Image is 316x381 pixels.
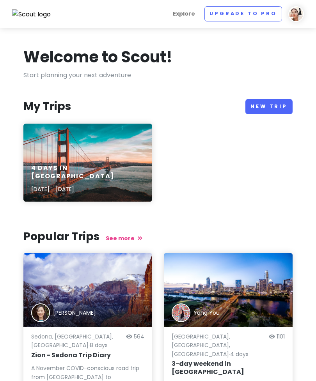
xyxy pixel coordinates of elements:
h6: Zion - Sedona Trip Diary [31,351,144,360]
h3: Popular Trips [23,230,293,244]
h3: My Trips [23,99,71,113]
a: See more [106,234,142,242]
a: New Trip [245,99,293,114]
h6: 4 Days in [GEOGRAPHIC_DATA] [31,164,144,181]
div: [PERSON_NAME] [53,308,96,317]
h1: Welcome to Scout! [23,47,172,67]
span: 1101 [277,333,285,340]
a: 4 Days in [GEOGRAPHIC_DATA][DATE] - [DATE] [23,124,152,202]
p: [GEOGRAPHIC_DATA], [GEOGRAPHIC_DATA], [GEOGRAPHIC_DATA] · 4 days [172,332,266,358]
a: Explore [170,6,198,21]
div: Yang You [194,308,220,317]
span: 564 [134,333,144,340]
p: Start planning your next adventure [23,70,293,80]
img: Scout logo [12,9,51,19]
img: Trip author [31,303,50,322]
p: [DATE] - [DATE] [31,185,144,193]
a: Upgrade to Pro [204,6,282,21]
img: User profile [288,6,304,22]
h6: 3-day weekend in [GEOGRAPHIC_DATA] [172,360,285,376]
img: Trip author [172,303,190,322]
p: Sedona, [GEOGRAPHIC_DATA], [GEOGRAPHIC_DATA] · 8 days [31,332,123,350]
